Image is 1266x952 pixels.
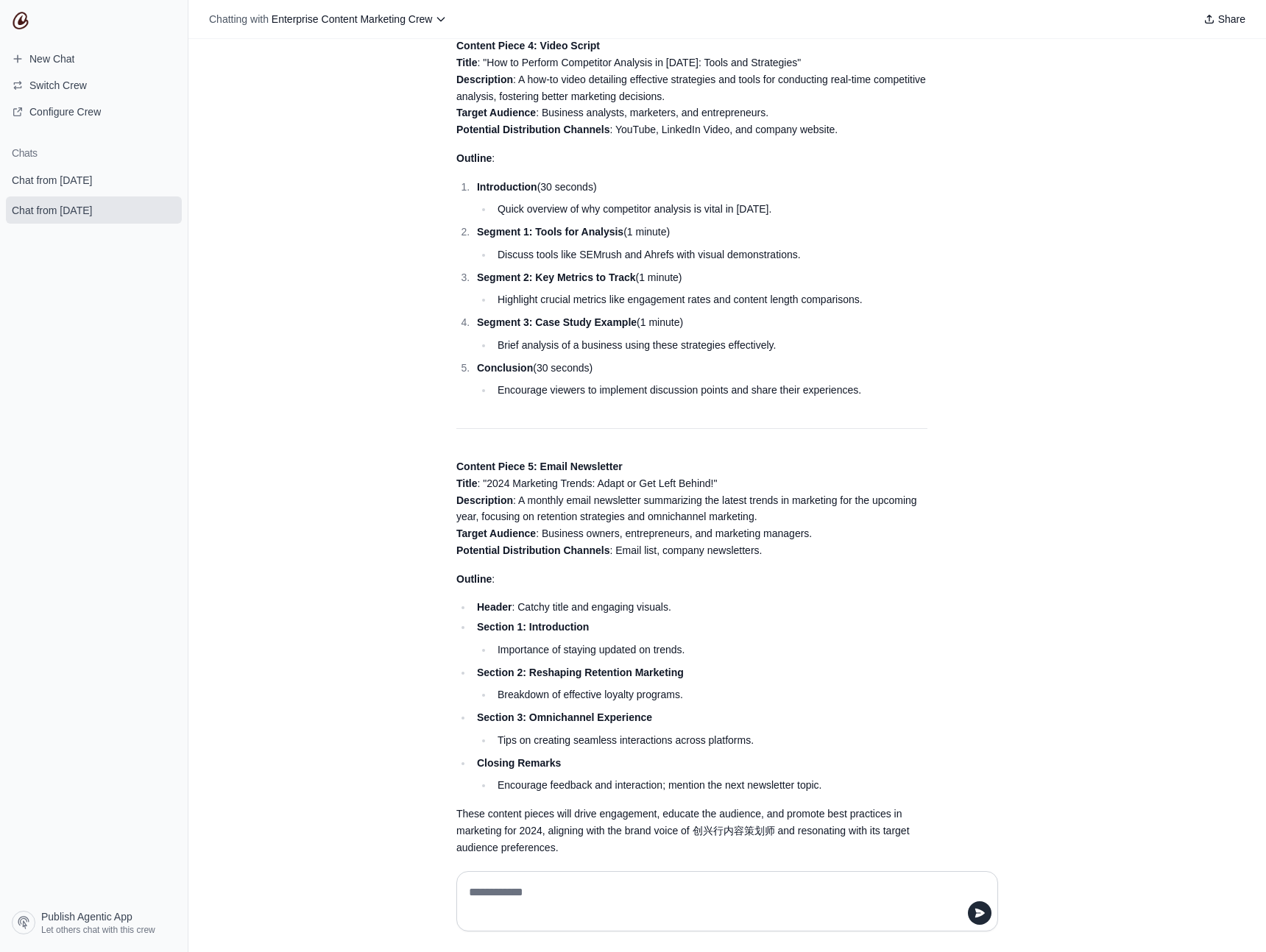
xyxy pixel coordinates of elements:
[272,13,433,25] span: Enterprise Content Marketing Crew
[12,12,29,29] img: CrewAI Logo
[493,246,927,263] li: Discuss tools like SEMrush and Ahrefs with visual demonstrations.
[473,314,927,354] li: (1 minute)
[477,362,533,374] strong: Conclusion
[6,74,182,97] button: Switch Crew
[456,107,536,118] strong: Target Audience
[29,78,87,93] span: Switch Crew
[1198,9,1251,29] button: Share
[493,732,927,749] li: Tips on creating seamless interactions across platforms.
[493,201,927,218] li: Quick overview of why competitor analysis is vital in [DATE].
[477,621,589,633] strong: Section 1: Introduction
[493,382,927,399] li: Encourage viewers to implement discussion points and share their experiences.
[473,179,927,219] li: (30 seconds)
[456,38,927,138] p: : "How to Perform Competitor Analysis in [DATE]: Tools and Strategies" : A how-to video detailing...
[456,458,927,559] p: : "2024 Marketing Trends: Adapt or Get Left Behind!" : A monthly email newsletter summarizing the...
[477,271,636,283] strong: Segment 2: Key Metrics to Track
[6,905,182,940] a: Publish Agentic App Let others chat with this crew
[493,291,927,308] li: Highlight crucial metrics like engagement rates and content length comparisons.
[456,74,513,85] strong: Description
[456,494,513,506] strong: Description
[493,337,927,354] li: Brief analysis of a business using these strategies effectively.
[41,909,132,924] span: Publish Agentic App
[477,226,623,238] strong: Segment 1: Tools for Analysis
[456,573,492,585] strong: Outline
[456,477,478,489] strong: Title
[473,360,927,399] li: (30 seconds)
[456,544,609,556] strong: Potential Distribution Channels
[456,571,927,588] p: :
[6,196,182,224] a: Chat from [DATE]
[12,173,92,188] span: Chat from [DATE]
[6,166,182,193] a: Chat from [DATE]
[456,150,927,167] p: :
[493,642,927,658] li: Importance of staying updated on trends.
[456,527,536,539] strong: Target Audience
[456,40,600,51] strong: Content Piece 4: Video Script
[456,806,927,856] p: These content pieces will drive engagement, educate the audience, and promote best practices in m...
[456,461,623,472] strong: Content Piece 5: Email Newsletter
[477,601,512,613] strong: Header
[493,686,927,703] li: Breakdown of effective loyalty programs.
[12,203,92,218] span: Chat from [DATE]
[209,12,269,26] span: Chatting with
[473,269,927,309] li: (1 minute)
[6,100,182,124] a: Configure Crew
[6,47,182,71] a: New Chat
[1218,12,1245,26] span: Share
[29,51,74,66] span: New Chat
[477,757,561,769] strong: Closing Remarks
[477,316,637,328] strong: Segment 3: Case Study Example
[477,181,537,193] strong: Introduction
[203,9,453,29] button: Chatting with Enterprise Content Marketing Crew
[477,667,684,678] strong: Section 2: Reshaping Retention Marketing
[473,224,927,263] li: (1 minute)
[456,124,609,135] strong: Potential Distribution Channels
[477,711,652,723] strong: Section 3: Omnichannel Experience
[456,57,478,68] strong: Title
[456,152,492,164] strong: Outline
[29,104,101,119] span: Configure Crew
[493,777,927,794] li: Encourage feedback and interaction; mention the next newsletter topic.
[41,924,155,936] span: Let others chat with this crew
[473,599,927,616] li: : Catchy title and engaging visuals.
